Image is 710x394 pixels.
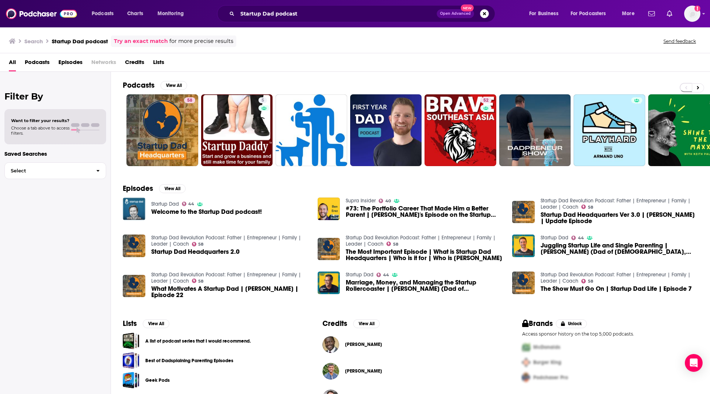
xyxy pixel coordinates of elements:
[581,205,593,209] a: 58
[685,354,703,372] div: Open Intercom Messenger
[522,319,553,328] h2: Brands
[346,279,503,292] a: Marriage, Money, and Managing the Startup Rollercoaster | Jordan Gal (Dad of 3, Rosie)
[556,319,587,328] button: Unlock
[153,56,164,71] span: Lists
[123,275,145,297] img: What Motivates A Startup Dad | Brendan Hufford | Episode 22
[322,363,339,380] a: Amrit Santhirasenan
[684,6,700,22] button: Show profile menu
[322,319,380,328] a: CreditsView All
[346,249,503,261] span: The Most Important Episode | What is Startup Dad Headquarters | Who is it for | Who is [PERSON_NAME]
[184,97,195,103] a: 58
[346,235,496,247] a: Startup Dad Revolution Podcast: Father | Entrepreneur | Family | Leader | Coach
[123,198,145,220] img: Welcome to the Startup Dad podcast!
[512,235,535,257] a: Juggling Startup Life and Single Parenting | Alex Medick (Dad of 2, TensorWave)
[152,8,193,20] button: open menu
[345,341,382,347] a: Joel Louis
[322,333,498,356] button: Joel LouisJoel Louis
[123,235,145,257] a: Startup Dad Headquarters 2.0
[376,273,389,277] a: 44
[4,91,106,102] h2: Filter By
[123,352,139,369] a: Best of Dadsplaining Parenting Episodes
[524,8,568,20] button: open menu
[541,212,698,224] span: Startup Dad Headquarters Ver 3.0 | [PERSON_NAME] | Update Episode
[541,242,698,255] span: Juggling Startup Life and Single Parenting | [PERSON_NAME] (Dad of [DEMOGRAPHIC_DATA], TensorWave)
[261,97,264,104] span: 5
[383,273,389,277] span: 44
[127,9,143,19] span: Charts
[512,272,535,294] img: The Show Must Go On | Startup Dad Life | Episode 7
[541,212,698,224] a: Startup Dad Headquarters Ver 3.0 | Joel Louis | Update Episode
[393,243,398,246] span: 58
[188,202,194,206] span: 44
[92,9,114,19] span: Podcasts
[684,6,700,22] span: Logged in as AtriaBooks
[318,238,340,260] a: The Most Important Episode | What is Startup Dad Headquarters | Who is it for | Who is Joel Louis
[151,272,301,284] a: Startup Dad Revolution Podcast: Father | Entrepreneur | Family | Leader | Coach
[541,272,690,284] a: Startup Dad Revolution Podcast: Father | Entrepreneur | Family | Leader | Coach
[519,370,533,385] img: Third Pro Logo
[11,118,70,123] span: Want to filter your results?
[571,236,584,240] a: 44
[11,125,70,136] span: Choose a tab above to access filters.
[123,81,187,90] a: PodcastsView All
[123,81,155,90] h2: Podcasts
[617,8,644,20] button: open menu
[346,205,503,218] span: #73: The Portfolio Career That Made Him a Better Parent | [PERSON_NAME]'s Episode on the Startup ...
[541,235,568,241] a: Startup Dad
[182,202,195,206] a: 44
[322,319,347,328] h2: Credits
[151,286,309,298] span: What Motivates A Startup Dad | [PERSON_NAME] | Episode 22
[346,205,503,218] a: #73: The Portfolio Career That Made Him a Better Parent | Ben's Episode on the Startup Dad Podcast
[318,198,340,220] img: #73: The Portfolio Career That Made Him a Better Parent | Ben's Episode on the Startup Dad Podcast
[198,280,203,283] span: 58
[151,209,262,215] span: Welcome to the Startup Dad podcast!
[694,6,700,11] svg: Add a profile image
[480,97,491,103] a: 52
[201,94,273,166] a: 5
[4,162,106,179] button: Select
[169,37,233,46] span: for more precise results
[322,359,498,383] button: Amrit SanthirasenanAmrit Santhirasenan
[322,336,339,353] img: Joel Louis
[145,357,233,365] a: Best of Dadsplaining Parenting Episodes
[353,319,380,328] button: View All
[318,272,340,294] a: Marriage, Money, and Managing the Startup Rollercoaster | Jordan Gal (Dad of 3, Rosie)
[385,199,391,203] span: 40
[664,7,675,20] a: Show notifications dropdown
[566,8,617,20] button: open menu
[158,9,184,19] span: Monitoring
[123,333,139,349] a: A list of podcast series that I would recommend.
[684,6,700,22] img: User Profile
[512,201,535,223] a: Startup Dad Headquarters Ver 3.0 | Joel Louis | Update Episode
[151,249,240,255] a: Startup Dad Headquarters 2.0
[198,243,203,246] span: 58
[145,376,170,384] a: Geek Pods
[440,12,471,16] span: Open Advanced
[4,150,106,157] p: Saved Searches
[622,9,635,19] span: More
[529,9,558,19] span: For Business
[541,286,692,292] a: The Show Must Go On | Startup Dad Life | Episode 7
[187,97,192,104] span: 58
[123,184,153,193] h2: Episodes
[6,7,77,21] img: Podchaser - Follow, Share and Rate Podcasts
[519,340,533,355] img: First Pro Logo
[237,8,437,20] input: Search podcasts, credits, & more...
[123,372,139,388] span: Geek Pods
[143,319,169,328] button: View All
[346,279,503,292] span: Marriage, Money, and Managing the Startup Rollercoaster | [PERSON_NAME] (Dad of [DEMOGRAPHIC_DATA...
[123,319,137,328] h2: Lists
[483,97,488,104] span: 52
[25,56,50,71] a: Podcasts
[437,9,474,18] button: Open AdvancedNew
[533,359,561,366] span: Burger King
